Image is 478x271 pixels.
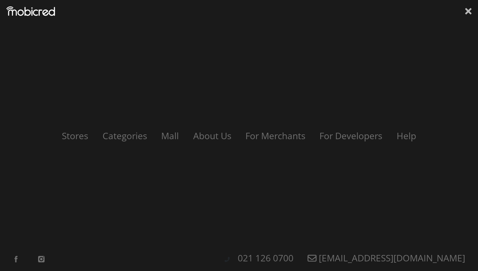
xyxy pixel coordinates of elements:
a: Help [390,130,423,142]
a: Categories [96,130,153,142]
a: Stores [55,130,95,142]
a: Mall [155,130,185,142]
a: [EMAIL_ADDRESS][DOMAIN_NAME] [301,252,472,264]
a: For Developers [313,130,389,142]
img: Mobicred [6,6,55,16]
a: 021 126 0700 [231,252,300,264]
a: About Us [187,130,238,142]
a: For Merchants [239,130,312,142]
